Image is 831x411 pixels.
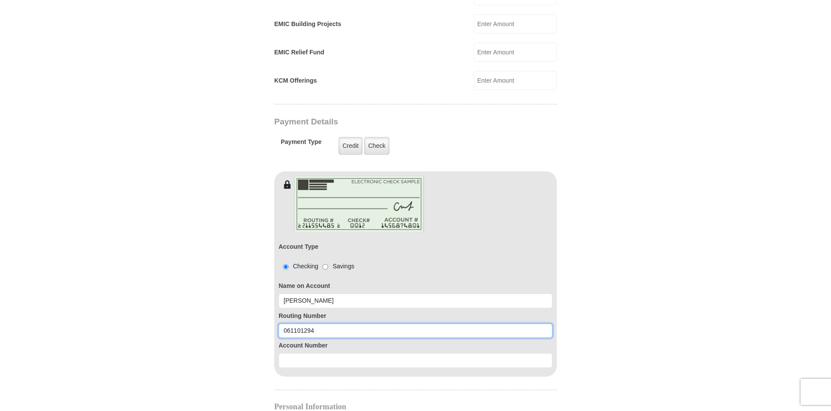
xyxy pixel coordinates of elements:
label: EMIC Building Projects [274,20,341,29]
label: Routing Number [279,311,552,321]
label: EMIC Relief Fund [274,48,324,57]
input: Enter Amount [474,14,557,33]
label: Account Type [279,242,319,251]
label: Name on Account [279,281,552,291]
label: Account Number [279,341,552,350]
h3: Payment Details [274,117,496,127]
div: Checking Savings [279,262,354,271]
h5: Payment Type [281,138,322,150]
label: Check [364,137,389,155]
input: Enter Amount [474,71,557,90]
label: Credit [339,137,362,155]
input: Enter Amount [474,43,557,62]
label: KCM Offerings [274,76,317,85]
h4: Personal Information [274,403,557,410]
img: check-en.png [294,176,424,233]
